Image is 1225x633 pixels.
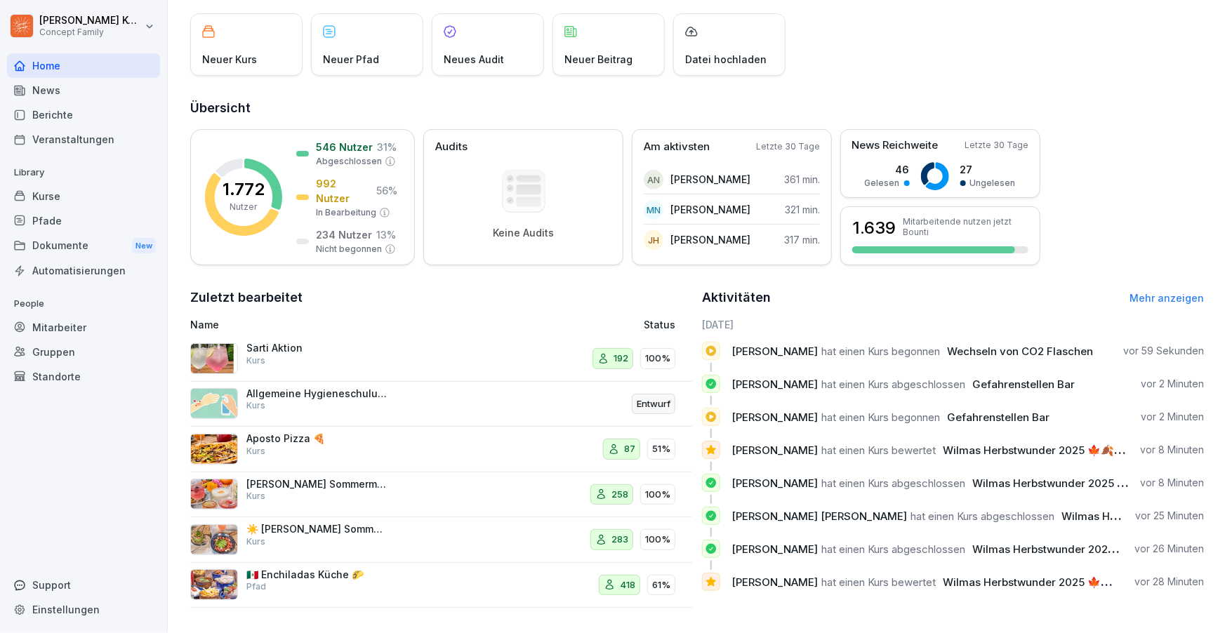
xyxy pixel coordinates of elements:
p: 321 min. [785,202,820,217]
p: Gelesen [865,177,900,189]
div: News [7,78,160,102]
a: Berichte [7,102,160,127]
a: Kurse [7,184,160,208]
p: Audits [435,139,468,155]
img: q0q559oa0uxor67ynhkb83qw.png [190,343,238,374]
span: [PERSON_NAME] [731,378,818,391]
span: hat einen Kurs bewertet [821,444,936,457]
p: Name [190,317,503,332]
p: Nicht begonnen [316,243,382,255]
p: 258 [611,488,628,502]
p: Neuer Pfad [323,52,379,67]
p: vor 2 Minuten [1141,377,1204,391]
p: 100% [645,533,670,547]
p: vor 59 Sekunden [1123,344,1204,358]
h2: Übersicht [190,98,1204,118]
span: hat einen Kurs bewertet [821,575,936,589]
span: [PERSON_NAME] [731,575,818,589]
img: vxey3jhup7ci568mo7dyx3an.png [190,524,238,555]
span: [PERSON_NAME] [731,444,818,457]
p: Aposto Pizza 🍕 [246,432,387,445]
a: Home [7,53,160,78]
a: Standorte [7,364,160,389]
p: 100% [645,352,670,366]
p: Sarti Aktion [246,342,387,354]
a: DokumenteNew [7,233,160,259]
span: hat einen Kurs abgeschlossen [821,477,965,490]
p: ☀️ [PERSON_NAME] Sommermärchen 2025 - Speisen [246,523,387,535]
p: Neuer Beitrag [564,52,633,67]
span: [PERSON_NAME] [731,345,818,358]
p: Status [644,317,675,332]
img: qippr217k8kfyop1pnk35cuo.png [190,569,238,600]
p: 361 min. [784,172,820,187]
a: ☀️ [PERSON_NAME] Sommermärchen 2025 - SpeisenKurs283100% [190,517,692,563]
span: hat einen Kurs abgeschlossen [821,378,965,391]
span: hat einen Kurs begonnen [821,345,940,358]
p: Datei hochladen [685,52,767,67]
a: Automatisierungen [7,258,160,283]
p: 234 Nutzer [316,227,372,242]
div: New [132,238,156,254]
p: [PERSON_NAME] Sommermärchen 2025 - Getränke [246,478,387,491]
p: Neues Audit [444,52,504,67]
p: 418 [620,578,635,592]
p: 992 Nutzer [316,176,372,206]
a: Einstellungen [7,597,160,622]
p: [PERSON_NAME] [670,202,750,217]
p: vor 26 Minuten [1134,542,1204,556]
h3: 1.639 [852,216,896,240]
p: 51% [652,442,670,456]
p: vor 8 Minuten [1140,443,1204,457]
a: Sarti AktionKurs192100% [190,336,692,382]
p: 46 [865,162,910,177]
span: Wilmas Herbstwunder 2025 🍁🍂🪄 [972,477,1157,490]
p: 61% [652,578,670,592]
p: Keine Audits [493,227,554,239]
p: vor 8 Minuten [1140,476,1204,490]
p: People [7,293,160,315]
p: 56 % [376,183,397,198]
a: [PERSON_NAME] Sommermärchen 2025 - GetränkeKurs258100% [190,472,692,518]
p: Pfad [246,580,266,593]
p: 283 [611,533,628,547]
a: Pfade [7,208,160,233]
p: Kurs [246,490,265,502]
h2: Zuletzt bearbeitet [190,288,692,307]
p: Nutzer [230,201,258,213]
a: Mitarbeiter [7,315,160,340]
h6: [DATE] [702,317,1204,332]
span: Wilmas Herbstwunder 2025 🍁🍂🪄 [972,542,1157,556]
p: Entwurf [637,397,670,411]
p: 87 [624,442,635,456]
a: Mehr anzeigen [1130,292,1204,304]
p: Ungelesen [970,177,1016,189]
p: Kurs [246,535,265,548]
a: Gruppen [7,340,160,364]
p: Am aktivsten [644,139,710,155]
p: 31 % [377,140,397,154]
div: Dokumente [7,233,160,259]
div: Support [7,573,160,597]
p: Abgeschlossen [316,155,382,168]
span: [PERSON_NAME] [731,477,818,490]
p: 1.772 [223,181,265,198]
p: 🇲🇽 Enchiladas Küche 🌮 [246,568,387,581]
p: Kurs [246,354,265,367]
p: In Bearbeitung [316,206,376,219]
div: MN [644,200,663,220]
p: 317 min. [784,232,820,247]
h2: Aktivitäten [702,288,771,307]
p: Kurs [246,445,265,458]
img: zdf6t78pvavi3ul80ru0toxn.png [190,434,238,465]
div: Veranstaltungen [7,127,160,152]
p: Letzte 30 Tage [965,139,1028,152]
